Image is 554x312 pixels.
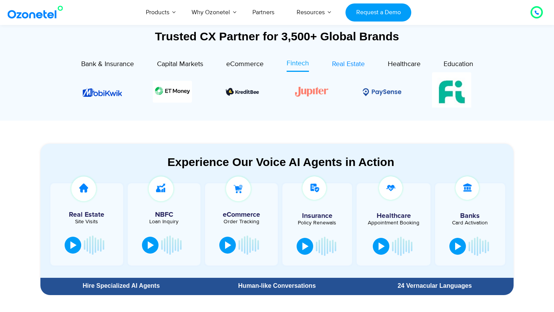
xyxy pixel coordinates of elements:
h5: Insurance [286,212,349,219]
span: Healthcare [388,60,421,68]
a: Healthcare [388,58,421,72]
a: Bank & Insurance [81,58,134,72]
div: Human-like Conversations [202,283,352,289]
h5: NBFC [132,211,197,218]
a: Real Estate [332,58,365,72]
h5: Healthcare [362,212,425,219]
span: Capital Markets [157,60,203,68]
div: 24 Vernacular Languages [360,283,510,289]
h5: Real Estate [54,211,119,218]
div: Experience Our Voice AI Agents in Action [48,155,514,169]
div: Site Visits [54,219,119,224]
div: Hire Specialized AI Agents [44,283,198,289]
a: Request a Demo [345,3,411,22]
a: Capital Markets [157,58,203,72]
div: Order Tracking [209,219,274,224]
a: Education [444,58,473,72]
span: Education [444,60,473,68]
span: Fintech [287,59,309,68]
a: Fintech [287,58,309,72]
span: Real Estate [332,60,365,68]
div: Image Carousel [83,72,471,111]
div: Card Activation [439,220,501,226]
div: Loan Inquiry [132,219,197,224]
div: Policy Renewals [286,220,349,226]
div: Trusted CX Partner for 3,500+ Global Brands [40,30,514,43]
span: eCommerce [226,60,264,68]
div: Appointment Booking [362,220,425,226]
h5: eCommerce [209,211,274,218]
span: Bank & Insurance [81,60,134,68]
a: eCommerce [226,58,264,72]
h5: Banks [439,212,501,219]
